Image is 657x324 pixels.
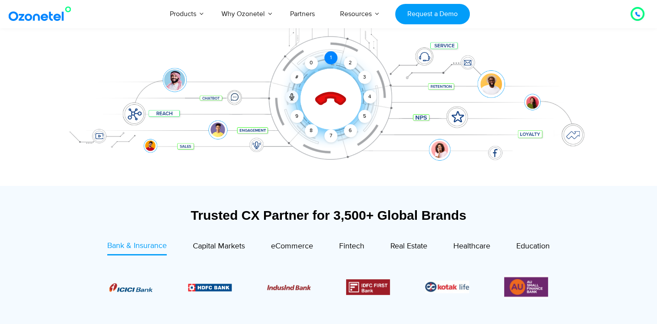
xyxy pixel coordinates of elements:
div: 0 [305,56,318,69]
span: Capital Markets [193,241,245,251]
span: Fintech [339,241,364,251]
div: 7 [324,129,337,142]
div: 8 [305,124,318,137]
a: Capital Markets [193,240,245,255]
span: Real Estate [390,241,427,251]
span: eCommerce [271,241,313,251]
span: Education [516,241,550,251]
div: 3 [358,71,371,84]
div: 2 [344,56,357,69]
span: Healthcare [453,241,490,251]
div: # [291,71,304,84]
div: 1 [324,51,337,64]
div: 6 [344,124,357,137]
a: eCommerce [271,240,313,255]
div: 9 [291,110,304,123]
div: Image Carousel [109,275,548,298]
a: Real Estate [390,240,427,255]
a: Fintech [339,240,364,255]
div: 4 [363,90,376,103]
a: Request a Demo [395,4,469,24]
a: Bank & Insurance [107,240,167,255]
a: Education [516,240,550,255]
div: Trusted CX Partner for 3,500+ Global Brands [62,208,596,223]
a: Healthcare [453,240,490,255]
div: 5 [358,110,371,123]
span: Bank & Insurance [107,241,167,251]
